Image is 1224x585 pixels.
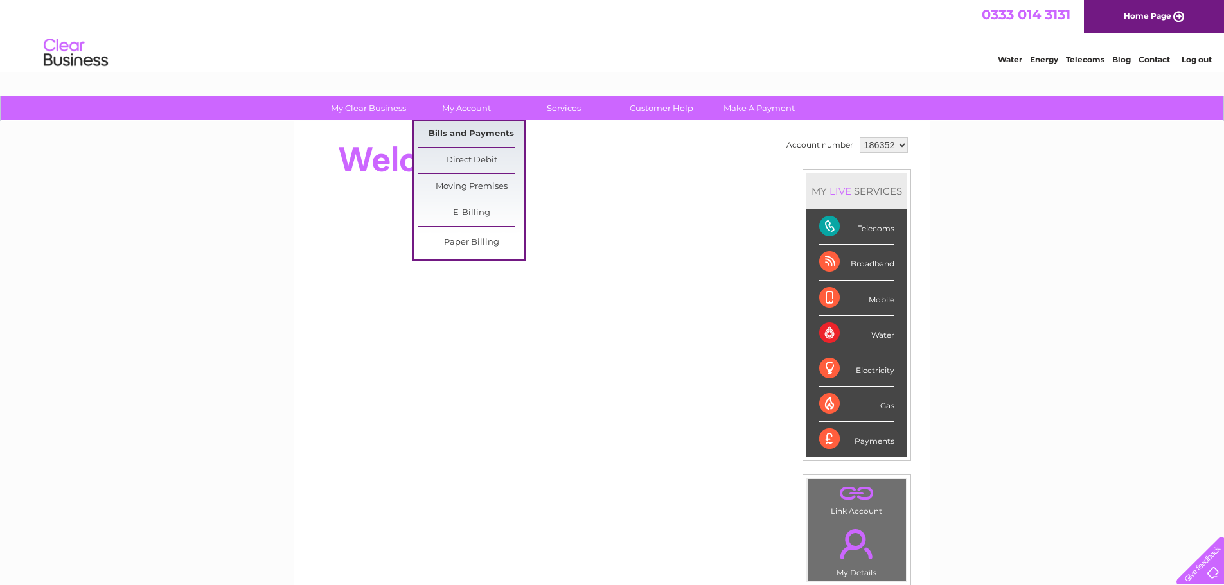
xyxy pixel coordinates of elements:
[511,96,617,120] a: Services
[811,482,903,505] a: .
[1139,55,1170,64] a: Contact
[418,174,524,200] a: Moving Premises
[819,209,894,245] div: Telecoms
[1030,55,1058,64] a: Energy
[819,281,894,316] div: Mobile
[827,185,854,197] div: LIVE
[819,245,894,280] div: Broadband
[315,96,421,120] a: My Clear Business
[819,316,894,351] div: Water
[418,230,524,256] a: Paper Billing
[1112,55,1131,64] a: Blog
[807,518,907,581] td: My Details
[998,55,1022,64] a: Water
[309,7,916,62] div: Clear Business is a trading name of Verastar Limited (registered in [GEOGRAPHIC_DATA] No. 3667643...
[1182,55,1212,64] a: Log out
[806,173,907,209] div: MY SERVICES
[418,200,524,226] a: E-Billing
[413,96,519,120] a: My Account
[418,121,524,147] a: Bills and Payments
[706,96,812,120] a: Make A Payment
[819,422,894,457] div: Payments
[43,33,109,73] img: logo.png
[418,148,524,173] a: Direct Debit
[819,387,894,422] div: Gas
[982,6,1070,22] a: 0333 014 3131
[608,96,714,120] a: Customer Help
[1066,55,1104,64] a: Telecoms
[807,478,907,519] td: Link Account
[783,134,856,156] td: Account number
[819,351,894,387] div: Electricity
[811,521,903,566] a: .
